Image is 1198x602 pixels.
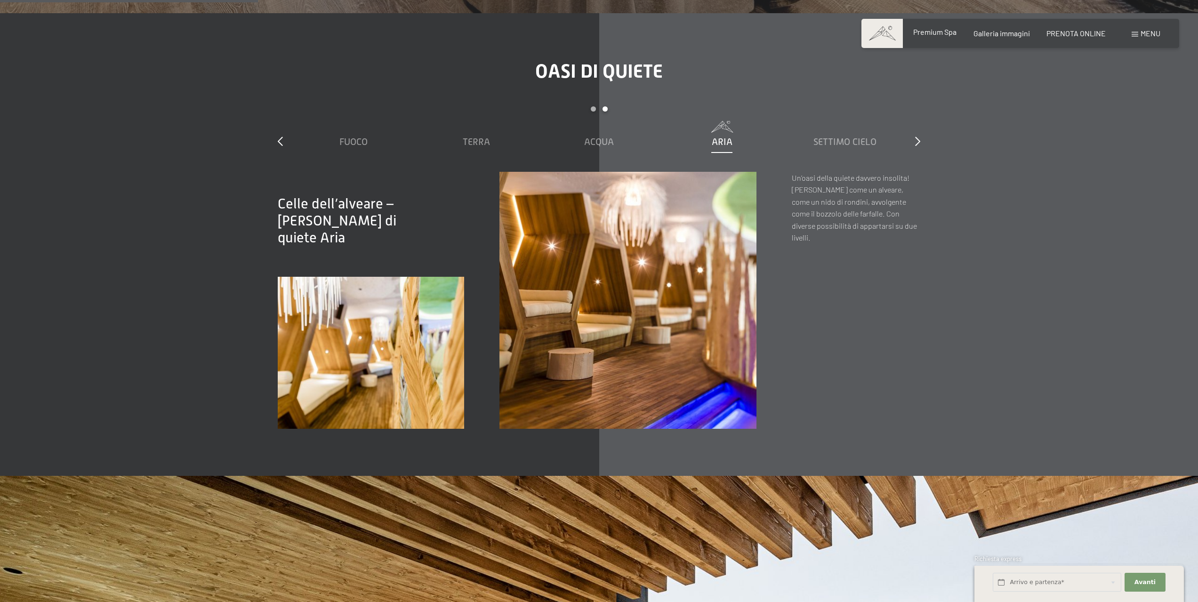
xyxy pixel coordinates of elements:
[292,106,906,121] div: Carousel Pagination
[1125,573,1165,592] button: Avanti
[973,29,1030,38] a: Galleria immagini
[591,106,596,112] div: Carousel Page 1
[535,60,663,82] span: Oasi di quiete
[463,136,490,147] span: Terra
[913,27,957,36] a: Premium Spa
[339,136,368,147] span: Fuoco
[792,172,920,244] p: Un’oasi della quiete davvero insolita! [PERSON_NAME] come un alveare, come un nido di rondini, av...
[712,136,732,147] span: Aria
[813,136,876,147] span: Settimo Cielo
[1134,578,1156,586] span: Avanti
[1141,29,1160,38] span: Menu
[584,136,614,147] span: Acqua
[499,172,756,429] img: Vacanze wellness in Alto Adige: 7.700m² di spa, 10 saune e…
[974,555,1021,562] span: Richiesta express
[278,196,396,246] span: Celle dell’alveare – [PERSON_NAME] di quiete Aria
[603,106,608,112] div: Carousel Page 2 (Current Slide)
[1046,29,1106,38] a: PRENOTA ONLINE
